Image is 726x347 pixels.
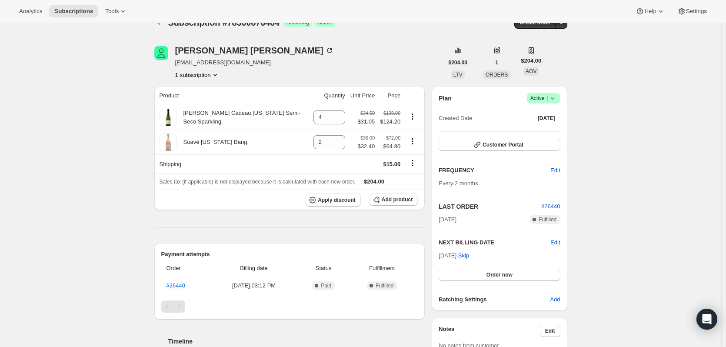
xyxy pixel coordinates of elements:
span: Analytics [19,8,42,15]
span: Customer Portal [483,141,523,148]
span: [EMAIL_ADDRESS][DOMAIN_NAME] [175,58,334,67]
h2: Payment attempts [161,250,418,259]
span: Fulfillment [351,264,413,273]
button: Shipping actions [406,158,420,168]
button: Subscriptions [49,5,98,17]
button: $204.00 [443,57,473,69]
span: Order now [486,271,513,278]
span: $204.00 [449,59,467,66]
button: 1 [490,57,503,69]
button: Product actions [175,70,220,79]
th: Product [154,86,311,105]
button: Tools [100,5,133,17]
span: Edit [550,166,560,175]
small: $34.50 [360,110,375,116]
th: Quantity [311,86,348,105]
button: Settings [672,5,712,17]
th: Unit Price [348,86,377,105]
span: $204.00 [521,57,541,65]
span: AOV [526,68,536,74]
button: Analytics [14,5,47,17]
small: $36.00 [360,135,375,140]
span: Status [301,264,346,273]
span: $124.20 [380,117,400,126]
span: Created Date [439,114,472,123]
div: [PERSON_NAME] [PERSON_NAME] [175,46,334,55]
button: Edit [545,163,565,177]
button: Skip [453,249,474,263]
a: #26440 [167,282,185,289]
button: Edit [550,238,560,247]
button: Apply discount [306,194,361,207]
span: Edit [545,327,555,334]
div: [PERSON_NAME] Cadeau [US_STATE] Semi-Seco Sparkling. [177,109,308,126]
span: Sales tax (if applicable) is not displayed because it is calculated with each new order. [160,179,356,185]
span: Active [530,94,557,103]
h3: Notes [439,325,540,337]
button: Add product [370,194,418,206]
span: Apply discount [318,197,356,204]
span: | [546,95,548,102]
span: Fulfilled [539,216,556,223]
div: Open Intercom Messenger [696,309,717,330]
span: Billing date [212,264,296,273]
small: $72.00 [386,135,400,140]
button: Product actions [406,137,420,146]
span: Every 2 months [439,180,478,187]
span: Add product [382,196,413,203]
span: $64.80 [380,142,400,151]
span: Fulfilled [376,282,393,289]
span: $32.40 [357,142,375,151]
span: [DATE] · 03:12 PM [212,281,296,290]
h2: NEXT BILLING DATE [439,238,550,247]
h2: FREQUENCY [439,166,550,175]
button: Product actions [406,112,420,121]
a: #26440 [541,203,560,210]
button: Edit [540,325,560,337]
span: [DATE] [538,115,555,122]
span: ORDERS [486,72,508,78]
button: Add [545,293,565,307]
button: Order now [439,269,560,281]
button: Help [630,5,670,17]
button: #26440 [541,202,560,211]
span: [DATE] · [439,252,469,259]
nav: Pagination [161,300,418,313]
span: [DATE] [439,215,456,224]
span: LTV [453,72,463,78]
span: Help [644,8,656,15]
small: $138.00 [383,110,400,116]
span: $31.05 [357,117,375,126]
span: Paid [321,282,331,289]
span: Skip [458,251,469,260]
span: 1 [495,59,498,66]
th: Shipping [154,154,311,173]
th: Order [161,259,210,278]
span: $15.00 [383,161,400,167]
span: Settings [686,8,707,15]
span: Add [550,295,560,304]
h6: Batching Settings [439,295,550,304]
button: [DATE] [533,112,560,124]
span: $204.00 [364,178,384,185]
h2: Plan [439,94,452,103]
span: Subscriptions [54,8,93,15]
div: Suavé [US_STATE] Bang. [177,138,249,147]
h2: Timeline [168,337,425,346]
span: Tools [105,8,119,15]
th: Price [377,86,403,105]
span: Becky Caven [154,46,168,60]
h2: LAST ORDER [439,202,541,211]
button: Customer Portal [439,139,560,151]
